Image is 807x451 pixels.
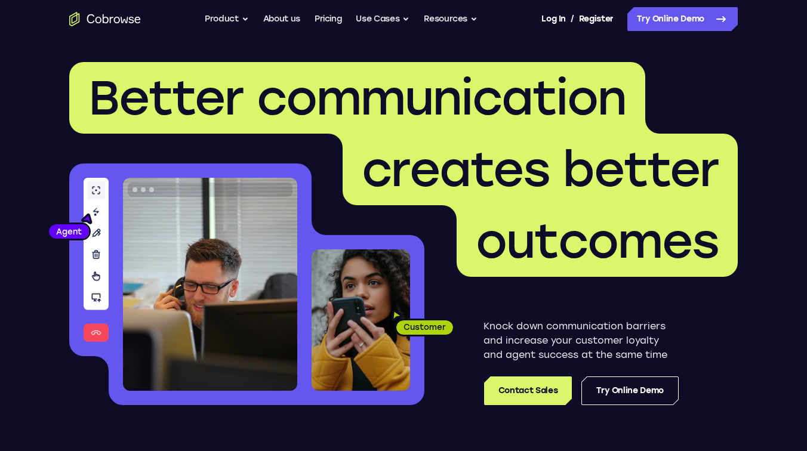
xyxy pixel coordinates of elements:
p: Knock down communication barriers and increase your customer loyalty and agent success at the sam... [483,319,679,362]
a: Try Online Demo [627,7,738,31]
span: / [571,12,574,26]
a: Contact Sales [484,376,572,405]
button: Resources [424,7,478,31]
a: Try Online Demo [581,376,679,405]
a: Log In [541,7,565,31]
span: creates better [362,141,719,198]
a: Register [579,7,614,31]
button: Use Cases [356,7,409,31]
span: outcomes [476,212,719,270]
a: About us [263,7,300,31]
img: A customer holding their phone [312,249,410,391]
span: Better communication [88,69,626,126]
a: Go to the home page [69,12,141,26]
a: Pricing [315,7,342,31]
img: A customer support agent talking on the phone [123,178,297,391]
button: Product [205,7,249,31]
